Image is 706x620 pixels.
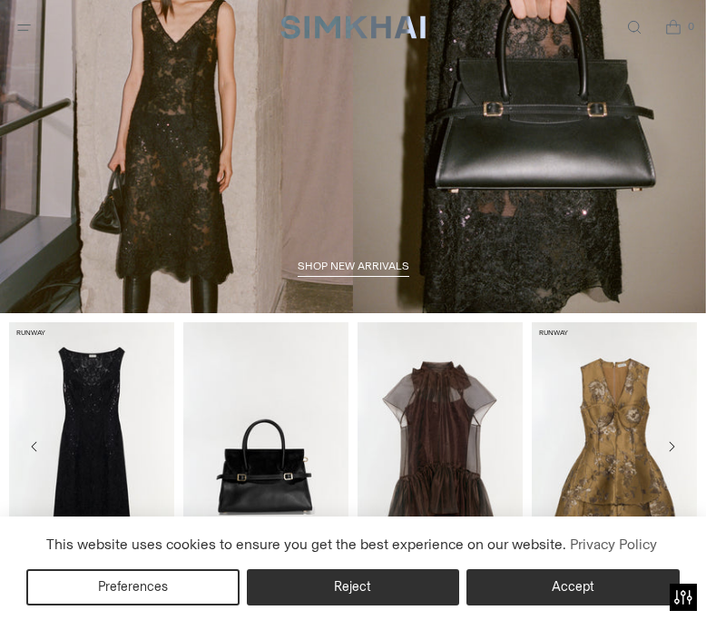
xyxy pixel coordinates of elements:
[682,18,699,34] span: 0
[247,569,460,605] button: Reject
[18,430,51,463] button: Move to previous carousel slide
[298,260,409,278] a: shop new arrivals
[26,569,240,605] button: Preferences
[654,9,691,46] a: Open cart modal
[298,260,409,272] span: shop new arrivals
[46,536,566,553] span: This website uses cookies to ensure you get the best experience on our website.
[655,430,688,463] button: Move to next carousel slide
[280,15,426,41] a: SIMKHAI
[466,569,680,605] button: Accept
[5,9,43,46] button: Open menu modal
[615,9,652,46] a: Open search modal
[566,531,659,558] a: Privacy Policy (opens in a new tab)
